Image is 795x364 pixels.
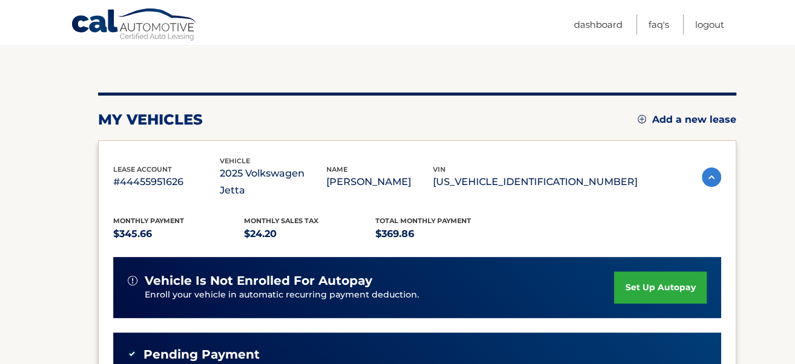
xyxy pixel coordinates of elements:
p: [US_VEHICLE_IDENTIFICATION_NUMBER] [433,174,638,190]
span: vehicle [220,157,250,165]
a: Dashboard [574,15,622,34]
span: Monthly Payment [113,216,184,225]
span: vehicle is not enrolled for autopay [145,273,372,288]
img: accordion-active.svg [702,167,721,187]
img: check-green.svg [128,349,136,358]
p: 2025 Volkswagen Jetta [220,165,326,199]
a: Add a new lease [638,114,736,126]
a: Logout [695,15,724,34]
img: alert-white.svg [128,276,137,285]
p: $24.20 [244,226,375,242]
span: vin [433,165,446,174]
span: name [326,165,348,174]
span: Total Monthly Payment [375,216,471,225]
span: lease account [113,165,172,174]
p: #44455951626 [113,174,220,190]
p: Enroll your vehicle in automatic recurring payment deduction. [145,288,615,302]
a: Cal Automotive [71,8,198,43]
img: add.svg [638,115,646,123]
p: $369.86 [375,226,507,242]
a: FAQ's [648,15,669,34]
span: Pending Payment [143,347,260,362]
span: Monthly sales Tax [244,216,318,225]
p: $345.66 [113,226,245,242]
h2: my vehicles [98,111,203,129]
a: set up autopay [614,271,706,304]
p: [PERSON_NAME] [326,174,433,190]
